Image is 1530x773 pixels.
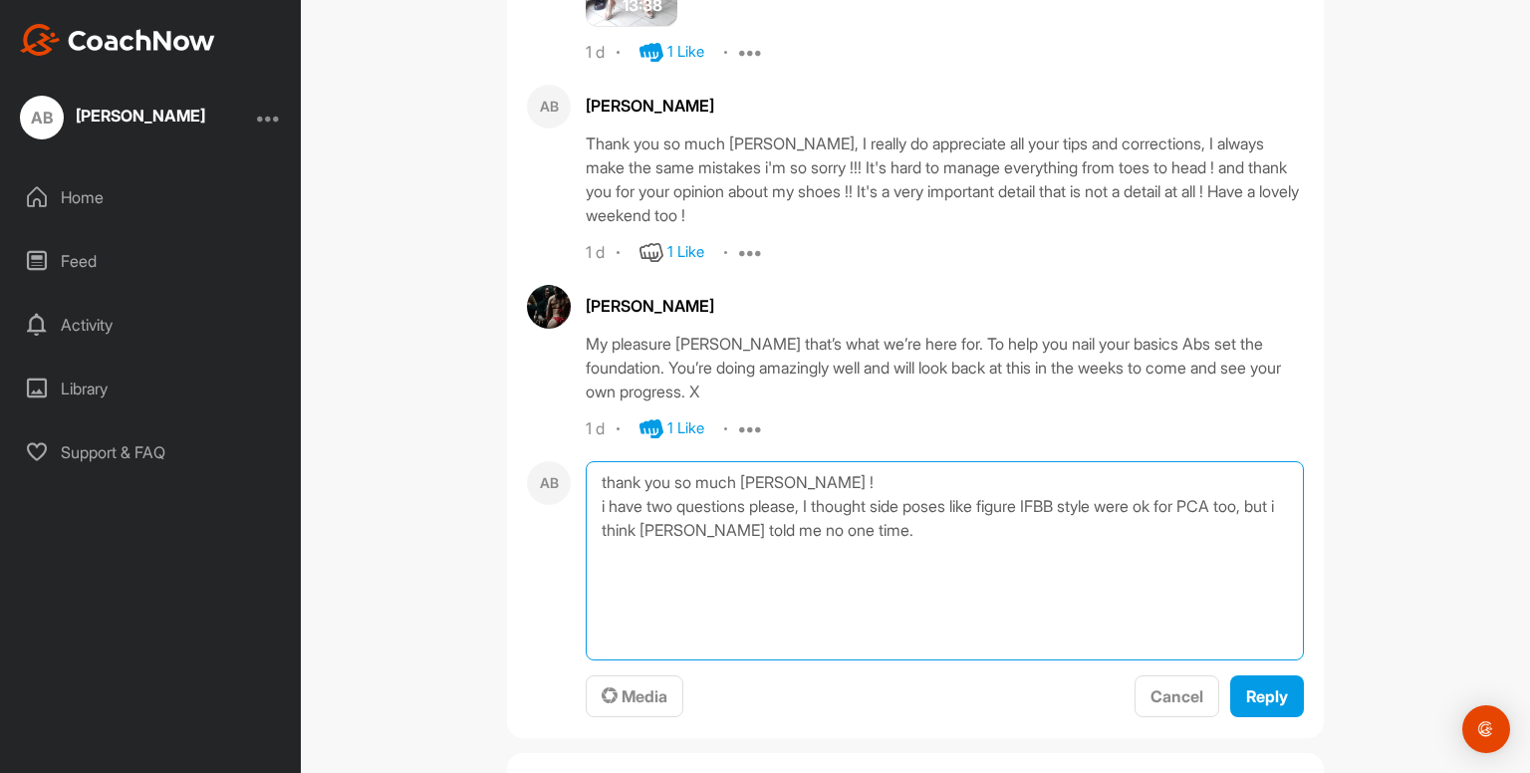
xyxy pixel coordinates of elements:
[527,461,571,505] div: AB
[586,461,1304,660] textarea: thank you so much [PERSON_NAME] ! i have two questions please, I thought side poses like figure I...
[76,108,205,124] div: [PERSON_NAME]
[11,427,292,477] div: Support & FAQ
[586,294,1304,318] div: [PERSON_NAME]
[586,43,605,63] div: 1 d
[602,686,667,706] span: Media
[1150,686,1203,706] span: Cancel
[1462,705,1510,753] div: Open Intercom Messenger
[1246,686,1288,706] span: Reply
[11,172,292,222] div: Home
[527,85,571,129] div: AB
[586,131,1304,227] div: Thank you so much [PERSON_NAME], I really do appreciate all your tips and corrections, I always m...
[20,96,64,139] div: AB
[586,419,605,439] div: 1 d
[11,364,292,413] div: Library
[11,300,292,350] div: Activity
[20,24,215,56] img: CoachNow
[1230,675,1304,718] button: Reply
[586,243,605,263] div: 1 d
[11,236,292,286] div: Feed
[586,675,683,718] button: Media
[667,417,704,440] div: 1 Like
[527,285,571,329] img: avatar
[1135,675,1219,718] button: Cancel
[586,332,1304,403] div: My pleasure [PERSON_NAME] that’s what we’re here for. To help you nail your basics Abs set the fo...
[586,94,1304,118] div: [PERSON_NAME]
[667,241,704,264] div: 1 Like
[667,41,704,64] div: 1 Like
